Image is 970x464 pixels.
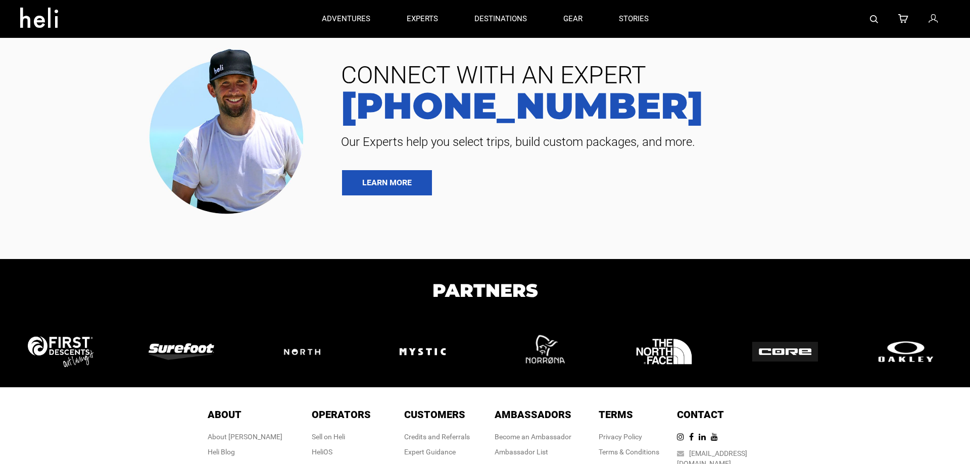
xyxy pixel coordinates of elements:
[404,408,465,421] span: Customers
[208,432,282,442] div: About [PERSON_NAME]
[28,336,93,367] img: logo
[149,343,214,359] img: logo
[870,15,878,23] img: search-bar-icon.svg
[512,320,575,383] img: logo
[208,448,235,456] a: Heli Blog
[269,335,335,369] img: logo
[333,134,955,150] span: Our Experts help you select trips, build custom packages, and more.
[391,320,454,383] img: logo
[873,339,939,365] img: logo
[312,448,332,456] a: HeliOS
[495,447,571,457] div: Ambassador List
[404,448,456,456] a: Expert Guidance
[599,448,659,456] a: Terms & Conditions
[407,14,438,24] p: experts
[208,408,241,421] span: About
[752,342,818,362] img: logo
[333,63,955,87] span: CONNECT WITH AN EXPERT
[141,40,318,219] img: contact our team
[312,408,371,421] span: Operators
[633,320,696,383] img: logo
[495,433,571,441] a: Become an Ambassador
[322,14,370,24] p: adventures
[599,408,633,421] span: Terms
[312,432,371,442] div: Sell on Heli
[677,408,724,421] span: Contact
[495,408,571,421] span: Ambassadors
[342,170,432,195] a: LEARN MORE
[404,433,470,441] a: Credits and Referrals
[474,14,527,24] p: destinations
[599,433,642,441] a: Privacy Policy
[333,87,955,124] a: [PHONE_NUMBER]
